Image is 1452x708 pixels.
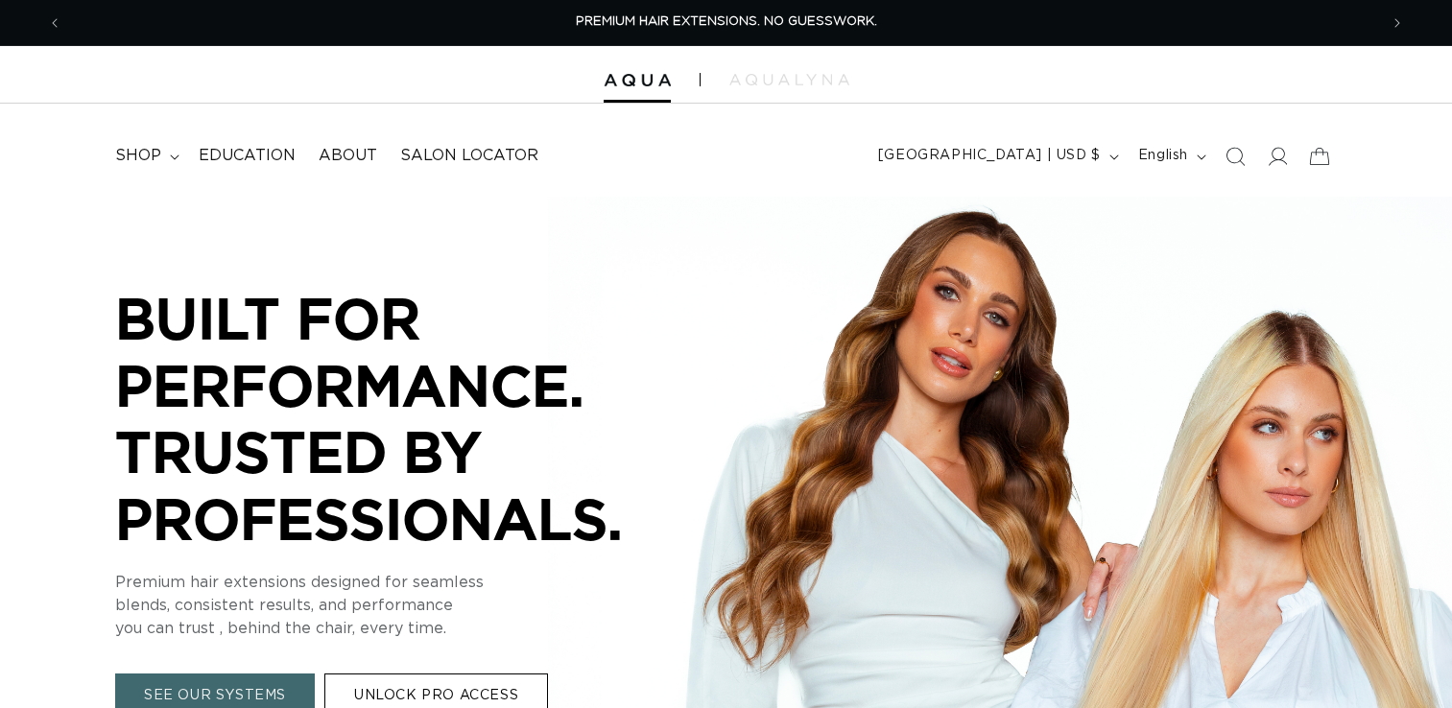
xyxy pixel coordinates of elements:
span: Salon Locator [400,146,538,166]
a: Salon Locator [389,134,550,177]
summary: Search [1214,135,1256,177]
a: About [307,134,389,177]
img: Aqua Hair Extensions [604,74,671,87]
button: Previous announcement [34,5,76,41]
span: Education [199,146,296,166]
summary: shop [104,134,187,177]
button: [GEOGRAPHIC_DATA] | USD $ [867,138,1127,175]
p: Premium hair extensions designed for seamless [115,572,691,595]
p: BUILT FOR PERFORMANCE. TRUSTED BY PROFESSIONALS. [115,285,691,552]
button: Next announcement [1376,5,1418,41]
span: About [319,146,377,166]
span: [GEOGRAPHIC_DATA] | USD $ [878,146,1101,166]
button: English [1127,138,1214,175]
span: shop [115,146,161,166]
a: Education [187,134,307,177]
img: aqualyna.com [729,74,849,85]
p: blends, consistent results, and performance [115,595,691,618]
span: PREMIUM HAIR EXTENSIONS. NO GUESSWORK. [576,15,877,28]
span: English [1138,146,1188,166]
p: you can trust , behind the chair, every time. [115,618,691,641]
